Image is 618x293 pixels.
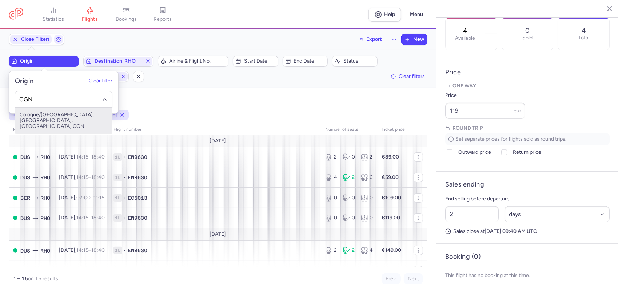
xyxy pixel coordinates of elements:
span: EC5013 [128,194,147,202]
button: Airline & Flight No. [158,56,228,67]
span: Düsseldorf International Airport, Düsseldorf, Germany [20,214,30,222]
span: 1L [113,247,122,254]
p: Set separate prices for flights sold as round trips. [445,133,610,145]
time: 18:40 [91,174,105,180]
span: RHO [40,247,50,255]
div: 0 [361,214,373,222]
div: 0 [343,267,355,274]
p: This flight has no booking at this time. [445,267,610,284]
div: 4 [361,247,373,254]
div: 6 [361,174,373,181]
button: End date [283,56,328,67]
span: [DATE], [59,174,105,180]
div: 2 [325,267,337,274]
button: Start date [233,56,278,67]
div: 4 [325,174,337,181]
div: 2 [343,174,355,181]
h4: Price [445,68,610,77]
strong: €59.00 [382,174,399,180]
a: statistics [35,7,72,23]
time: 14:15 [76,174,88,180]
span: 1L [113,194,122,202]
time: 14:15 [76,247,88,253]
span: • [124,174,126,181]
span: statistics [43,16,64,23]
div: 0 [343,214,355,222]
button: Clear filter [89,78,112,84]
div: 2 [361,267,373,274]
p: Sold [522,35,533,41]
span: RHO [40,194,50,202]
th: route [9,124,55,135]
strong: 1 – 16 [13,276,28,282]
span: Destination, RHO [95,58,142,64]
div: 2 [325,247,337,254]
button: Prev. [382,273,401,284]
span: EW9630 [128,214,147,222]
input: -searchbox [19,95,108,103]
time: 18:40 [91,247,105,253]
span: • [124,194,126,202]
span: • [124,267,126,274]
a: CitizenPlane red outlined logo [9,8,23,21]
span: Help [384,12,395,17]
input: Outward price [447,149,452,155]
time: 07:00 [76,195,91,201]
span: EW4370 [128,267,147,274]
span: Export [366,36,382,42]
strong: €89.00 [382,154,399,160]
div: 0 [343,153,355,161]
a: reports [144,7,181,23]
div: 0 [325,214,337,222]
span: EW9630 [128,153,147,161]
span: 1L [113,174,122,181]
span: [DATE] [210,138,226,144]
span: Düsseldorf International Airport, Düsseldorf, Germany [20,153,30,161]
div: 2 [361,153,373,161]
strong: €109.00 [382,195,401,201]
div: 0 [343,194,355,202]
label: Available [455,35,475,41]
button: Menu [406,8,427,22]
div: 2 [343,247,355,254]
span: – [76,215,105,221]
strong: [DATE] 09:40 AM UTC [485,228,537,234]
span: Clear filters [399,74,425,79]
time: 14:15 [76,215,88,221]
span: Airline & Flight No. [169,58,226,64]
span: • [124,153,126,161]
strong: €119.00 [382,215,400,221]
span: – [76,247,105,253]
span: EW9630 [128,247,147,254]
span: Diagoras, Ródos, Greece [40,173,50,181]
p: Total [578,35,589,41]
span: End date [294,58,326,64]
a: bookings [108,7,144,23]
span: Diagoras, Ródos, Greece [40,153,50,161]
strong: €149.00 [382,247,401,253]
span: Start date [244,58,276,64]
span: New [413,36,424,42]
th: Ticket price [377,124,409,135]
p: 0 [525,27,530,34]
h4: Booking (0) [445,253,481,261]
p: One way [445,82,610,90]
span: [DATE] [210,231,226,237]
input: --- [445,103,525,119]
button: Origin [9,56,79,67]
span: 1L [113,153,122,161]
h4: Sales ending [445,180,484,189]
span: Diagoras, Ródos, Greece [40,214,50,222]
h5: Origin [15,77,34,85]
div: 0 [325,194,337,202]
div: 0 [361,194,373,202]
span: BER [20,194,30,202]
a: flights [72,7,108,23]
span: [DATE], [59,215,105,221]
th: number of seats [321,124,377,135]
time: 18:40 [91,154,105,160]
time: 11:15 [93,195,104,201]
span: Return price [513,148,541,157]
time: 14:15 [76,154,88,160]
p: End selling before departure [445,195,610,203]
